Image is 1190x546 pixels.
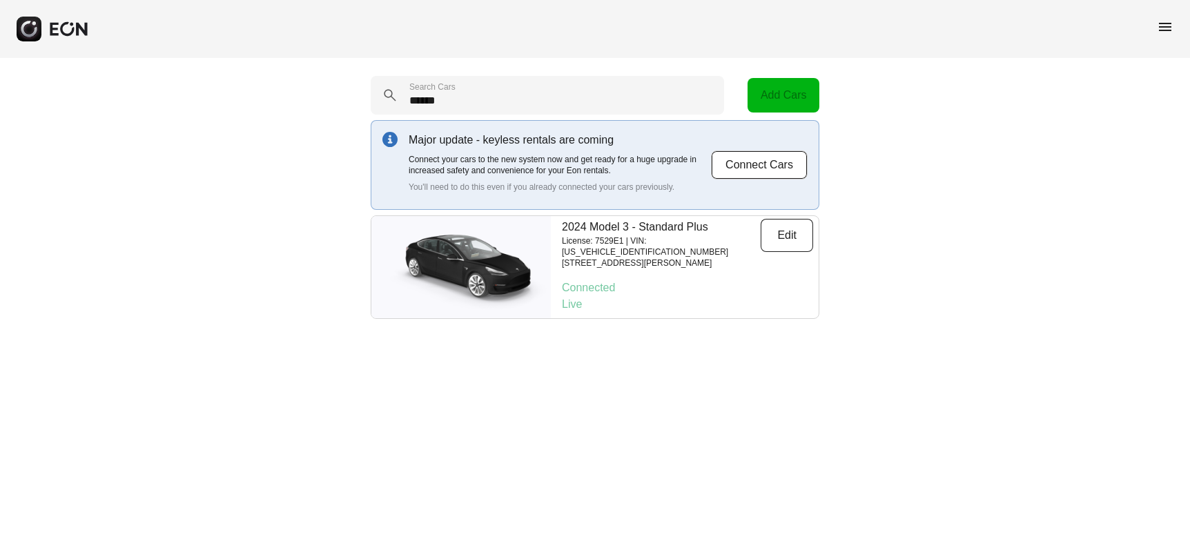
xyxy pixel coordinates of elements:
p: [STREET_ADDRESS][PERSON_NAME] [562,257,761,269]
p: 2024 Model 3 - Standard Plus [562,219,761,235]
button: Edit [761,219,813,252]
p: Live [562,296,813,313]
label: Search Cars [409,81,456,92]
img: car [371,222,551,312]
button: Connect Cars [711,150,808,179]
span: menu [1157,19,1173,35]
p: Major update - keyless rentals are coming [409,132,711,148]
p: License: 7529E1 | VIN: [US_VEHICLE_IDENTIFICATION_NUMBER] [562,235,761,257]
p: Connect your cars to the new system now and get ready for a huge upgrade in increased safety and ... [409,154,711,176]
p: You'll need to do this even if you already connected your cars previously. [409,182,711,193]
img: info [382,132,398,147]
p: Connected [562,280,813,296]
